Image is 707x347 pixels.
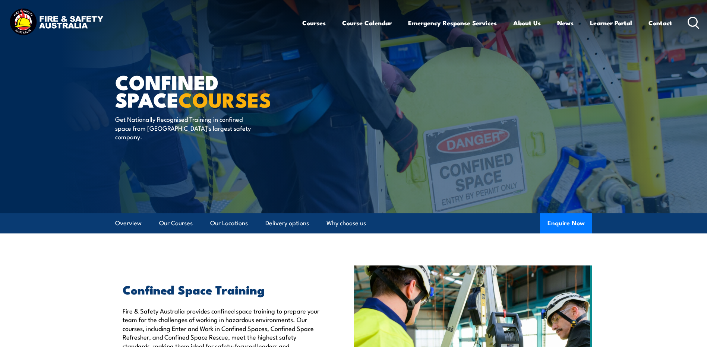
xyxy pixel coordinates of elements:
h2: Confined Space Training [123,284,319,295]
a: Courses [302,13,326,33]
a: About Us [513,13,541,33]
a: Emergency Response Services [408,13,497,33]
button: Enquire Now [540,213,592,233]
h1: Confined Space [115,73,299,108]
a: Why choose us [326,213,366,233]
a: Course Calendar [342,13,392,33]
a: Our Locations [210,213,248,233]
p: Get Nationally Recognised Training in confined space from [GEOGRAPHIC_DATA]’s largest safety comp... [115,115,251,141]
strong: COURSES [179,83,271,114]
a: Delivery options [265,213,309,233]
a: Learner Portal [590,13,632,33]
a: Overview [115,213,142,233]
a: News [557,13,574,33]
a: Our Courses [159,213,193,233]
a: Contact [648,13,672,33]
